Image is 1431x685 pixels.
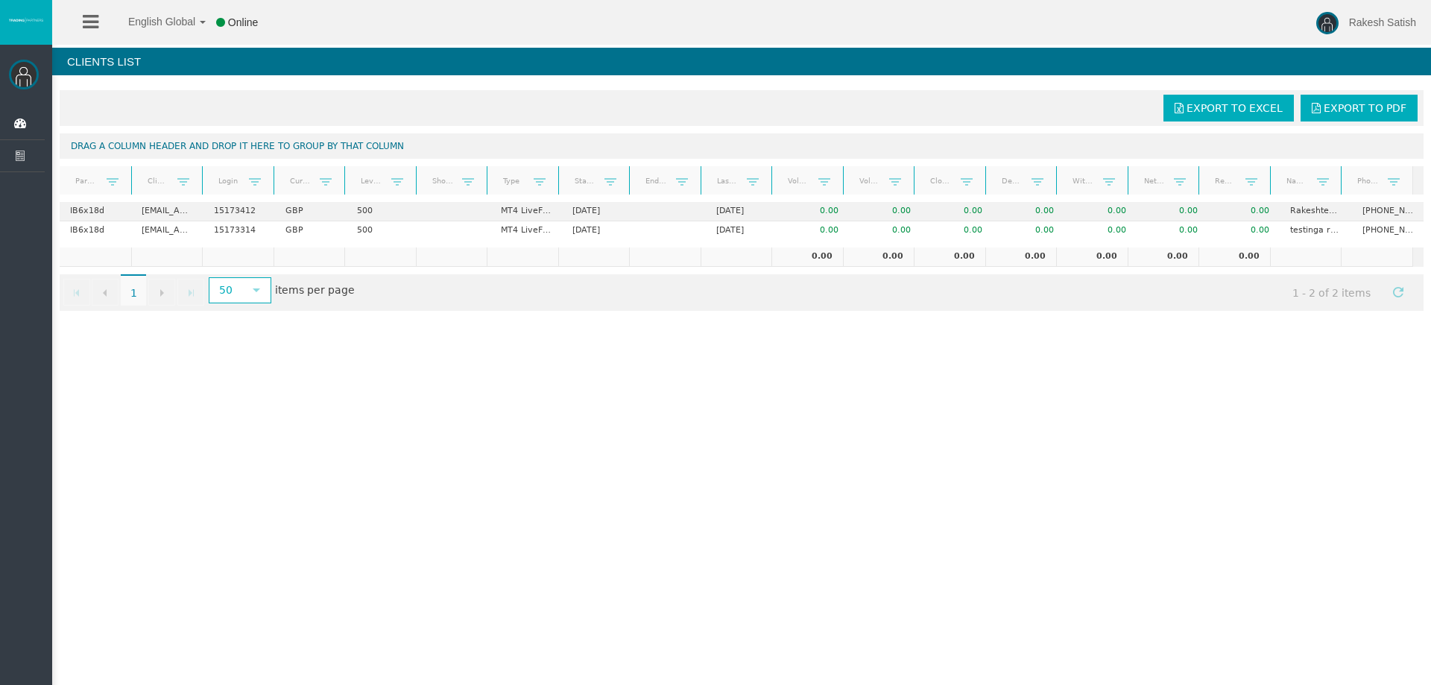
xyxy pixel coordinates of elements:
[121,274,146,306] span: 1
[275,221,347,240] td: GBP
[1352,221,1424,240] td: [PHONE_NUMBER]
[921,202,993,221] td: 0.00
[777,221,849,240] td: 0.00
[60,202,131,221] td: IB6x18d
[1134,171,1174,191] a: Net deposits
[779,171,818,191] a: Volume
[138,171,177,191] a: Client
[7,17,45,23] img: logo.svg
[1279,279,1385,306] span: 1 - 2 of 2 items
[993,221,1064,240] td: 0.00
[1056,247,1128,267] td: 0.00
[1064,171,1103,191] a: Withdrawals
[109,16,195,28] span: English Global
[92,279,119,306] a: Go to the previous page
[993,202,1064,221] td: 0.00
[1064,202,1136,221] td: 0.00
[707,171,747,191] a: Last trade date
[347,202,418,221] td: 500
[1280,221,1351,240] td: testinga rakesh
[185,287,197,299] span: Go to the last page
[66,171,106,191] a: Partner code
[203,202,275,221] td: 15173412
[423,171,462,191] a: Short Code
[1277,171,1316,191] a: Name
[275,202,347,221] td: GBP
[706,221,777,240] td: [DATE]
[1392,286,1404,298] span: Refresh
[1208,221,1280,240] td: 0.00
[1301,95,1418,121] a: Export to PDF
[71,287,83,299] span: Go to the first page
[205,279,355,303] span: items per page
[250,284,262,296] span: select
[1187,102,1283,114] span: Export to Excel
[228,16,258,28] span: Online
[347,221,418,240] td: 500
[1128,247,1199,267] td: 0.00
[280,171,320,191] a: Currency
[921,171,961,191] a: Closed PNL
[1206,171,1245,191] a: Real equity
[1064,221,1136,240] td: 0.00
[177,279,204,306] a: Go to the last page
[1208,202,1280,221] td: 0.00
[156,287,168,299] span: Go to the next page
[210,279,242,302] span: 50
[914,247,985,267] td: 0.00
[849,202,920,221] td: 0.00
[921,221,993,240] td: 0.00
[131,202,203,221] td: [EMAIL_ADDRESS][DOMAIN_NAME]
[985,247,1057,267] td: 0.00
[771,247,843,267] td: 0.00
[1137,202,1208,221] td: 0.00
[490,202,562,221] td: MT4 LiveFloatingSpreadAccount
[1386,279,1411,304] a: Refresh
[992,171,1032,191] a: Deposits
[209,171,248,191] a: Login
[148,279,175,306] a: Go to the next page
[562,202,634,221] td: [DATE]
[843,247,914,267] td: 0.00
[562,221,634,240] td: [DATE]
[490,221,562,240] td: MT4 LiveFloatingSpreadAccount
[1349,16,1416,28] span: Rakesh Satish
[706,202,777,221] td: [DATE]
[1198,247,1270,267] td: 0.00
[1163,95,1294,121] a: Export to Excel
[849,221,920,240] td: 0.00
[1352,202,1424,221] td: [PHONE_NUMBER]
[1137,221,1208,240] td: 0.00
[131,221,203,240] td: [EMAIL_ADDRESS][DOMAIN_NAME]
[565,171,604,191] a: Start Date
[203,221,275,240] td: 15173314
[351,171,391,191] a: Leverage
[493,171,533,191] a: Type
[60,221,131,240] td: IB6x18d
[777,202,849,221] td: 0.00
[850,171,889,191] a: Volume lots
[52,48,1431,75] h4: Clients List
[63,279,90,306] a: Go to the first page
[636,171,676,191] a: End Date
[1316,12,1339,34] img: user-image
[1348,171,1389,191] a: Phone
[1324,102,1406,114] span: Export to PDF
[60,133,1424,159] div: Drag a column header and drop it here to group by that column
[99,287,111,299] span: Go to the previous page
[1280,202,1351,221] td: Rakeshtest testRakesh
